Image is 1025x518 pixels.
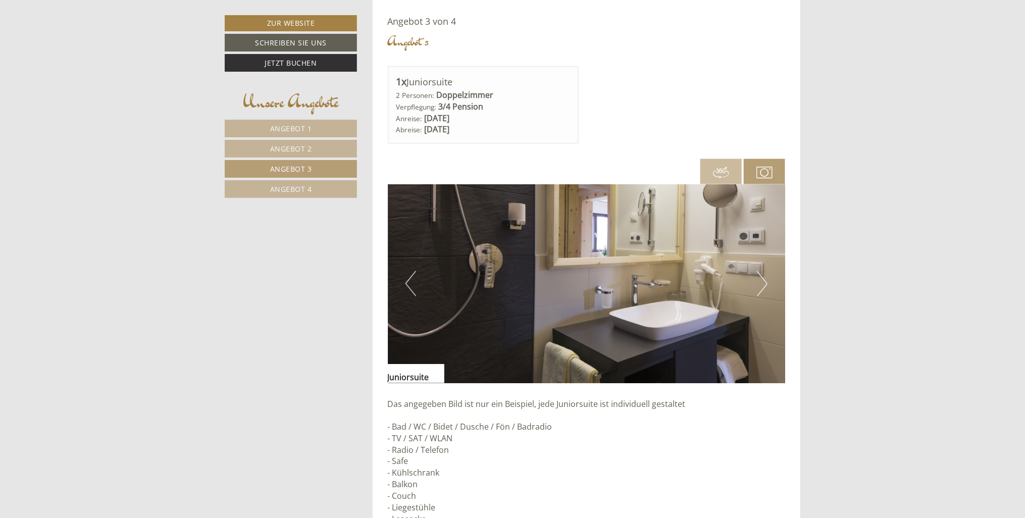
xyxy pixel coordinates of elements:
[396,75,407,88] b: 1x
[270,144,312,153] span: Angebot 2
[388,15,456,27] span: Angebot 3 von 4
[439,101,484,112] b: 3/4 Pension
[405,271,416,296] button: Previous
[225,89,357,115] div: Unsere Angebote
[388,184,786,383] img: image
[713,165,729,181] img: 360-grad.svg
[270,184,312,194] span: Angebot 4
[437,89,494,100] b: Doppelzimmer
[396,114,423,123] small: Anreise:
[8,27,174,58] div: Guten Tag, wie können wir Ihnen helfen?
[425,124,450,135] b: [DATE]
[396,75,571,89] div: Juniorsuite
[396,102,437,112] small: Verpflegung:
[270,124,312,133] span: Angebot 1
[172,8,227,25] div: Mittwoch
[15,29,169,37] div: [GEOGRAPHIC_DATA]
[270,164,312,174] span: Angebot 3
[757,271,767,296] button: Next
[388,364,444,383] div: Juniorsuite
[15,49,169,56] small: 13:51
[425,113,450,124] b: [DATE]
[225,54,357,72] a: Jetzt buchen
[396,125,423,134] small: Abreise:
[225,34,357,51] a: Schreiben Sie uns
[756,165,773,181] img: camera.svg
[225,15,357,31] a: Zur Website
[388,32,429,51] div: Angebot 3
[396,90,435,100] small: 2 Personen:
[337,266,398,284] button: Senden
